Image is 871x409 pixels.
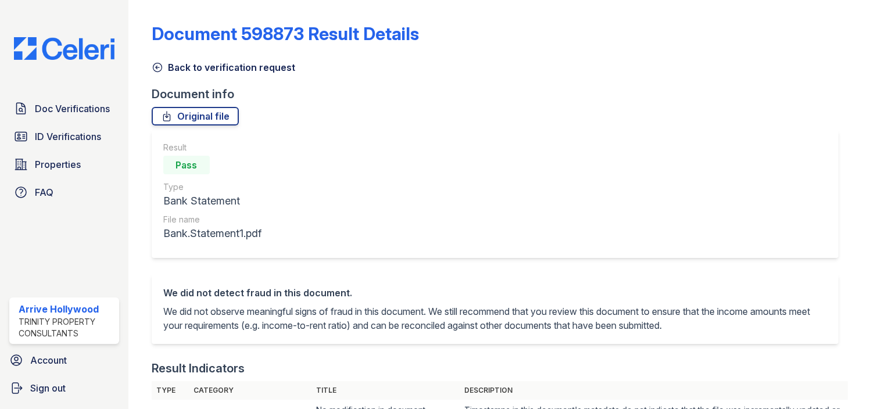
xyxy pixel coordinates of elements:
a: Document 598873 Result Details [152,23,419,44]
div: Result Indicators [152,360,245,376]
span: FAQ [35,185,53,199]
p: We did not observe meaningful signs of fraud in this document. We still recommend that you review... [163,304,827,332]
div: Bank.Statement1.pdf [163,225,261,242]
img: CE_Logo_Blue-a8612792a0a2168367f1c8372b55b34899dd931a85d93a1a3d3e32e68fde9ad4.png [5,37,124,60]
div: File name [163,214,261,225]
div: Bank Statement [163,193,261,209]
span: Properties [35,157,81,171]
div: We did not detect fraud in this document. [163,286,827,300]
a: Back to verification request [152,60,295,74]
a: FAQ [9,181,119,204]
div: Trinity Property Consultants [19,316,114,339]
a: Original file [152,107,239,125]
th: Title [311,381,460,400]
th: Type [152,381,189,400]
a: Doc Verifications [9,97,119,120]
a: Account [5,349,124,372]
span: Doc Verifications [35,102,110,116]
a: Sign out [5,376,124,400]
span: Sign out [30,381,66,395]
div: Pass [163,156,210,174]
a: ID Verifications [9,125,119,148]
th: Description [460,381,848,400]
div: Result [163,142,261,153]
div: Document info [152,86,848,102]
span: Account [30,353,67,367]
a: Properties [9,153,119,176]
th: Category [189,381,312,400]
div: Arrive Hollywood [19,302,114,316]
div: Type [163,181,261,193]
span: ID Verifications [35,130,101,143]
iframe: chat widget [822,363,859,397]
